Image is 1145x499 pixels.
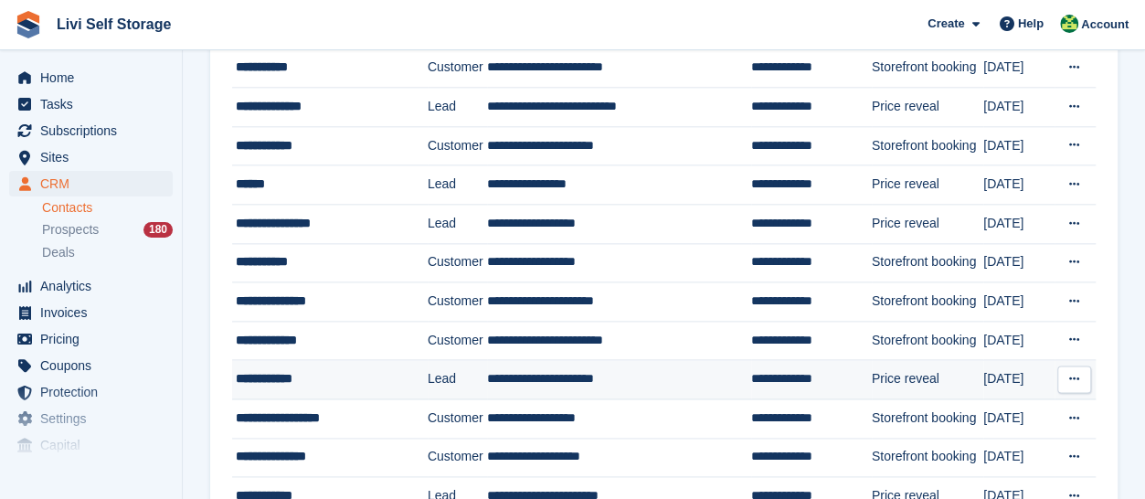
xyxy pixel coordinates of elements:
[9,300,173,325] a: menu
[42,243,173,262] a: Deals
[40,353,150,378] span: Coupons
[40,65,150,90] span: Home
[40,379,150,405] span: Protection
[40,91,150,117] span: Tasks
[428,126,487,165] td: Customer
[983,282,1055,322] td: [DATE]
[40,118,150,143] span: Subscriptions
[40,406,150,431] span: Settings
[9,273,173,299] a: menu
[40,326,150,352] span: Pricing
[983,438,1055,477] td: [DATE]
[1018,15,1044,33] span: Help
[428,88,487,127] td: Lead
[428,282,487,322] td: Customer
[9,326,173,352] a: menu
[40,300,150,325] span: Invoices
[428,165,487,205] td: Lead
[872,360,983,399] td: Price reveal
[428,243,487,282] td: Customer
[872,48,983,88] td: Storefront booking
[983,399,1055,439] td: [DATE]
[983,321,1055,360] td: [DATE]
[42,199,173,217] a: Contacts
[9,118,173,143] a: menu
[40,171,150,196] span: CRM
[40,432,150,458] span: Capital
[428,360,487,399] td: Lead
[143,222,173,238] div: 180
[428,399,487,439] td: Customer
[428,438,487,477] td: Customer
[428,48,487,88] td: Customer
[872,126,983,165] td: Storefront booking
[983,205,1055,244] td: [DATE]
[9,406,173,431] a: menu
[983,165,1055,205] td: [DATE]
[1060,15,1078,33] img: Alex Handyside
[872,282,983,322] td: Storefront booking
[9,65,173,90] a: menu
[872,438,983,477] td: Storefront booking
[983,126,1055,165] td: [DATE]
[9,144,173,170] a: menu
[42,220,173,239] a: Prospects 180
[9,91,173,117] a: menu
[872,243,983,282] td: Storefront booking
[872,88,983,127] td: Price reveal
[872,205,983,244] td: Price reveal
[928,15,964,33] span: Create
[15,11,42,38] img: stora-icon-8386f47178a22dfd0bd8f6a31ec36ba5ce8667c1dd55bd0f319d3a0aa187defe.svg
[1081,16,1129,34] span: Account
[40,144,150,170] span: Sites
[983,360,1055,399] td: [DATE]
[872,165,983,205] td: Price reveal
[9,432,173,458] a: menu
[983,243,1055,282] td: [DATE]
[983,48,1055,88] td: [DATE]
[9,379,173,405] a: menu
[9,171,173,196] a: menu
[42,244,75,261] span: Deals
[428,205,487,244] td: Lead
[40,273,150,299] span: Analytics
[9,353,173,378] a: menu
[428,321,487,360] td: Customer
[983,88,1055,127] td: [DATE]
[49,9,178,39] a: Livi Self Storage
[42,221,99,239] span: Prospects
[872,321,983,360] td: Storefront booking
[872,399,983,439] td: Storefront booking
